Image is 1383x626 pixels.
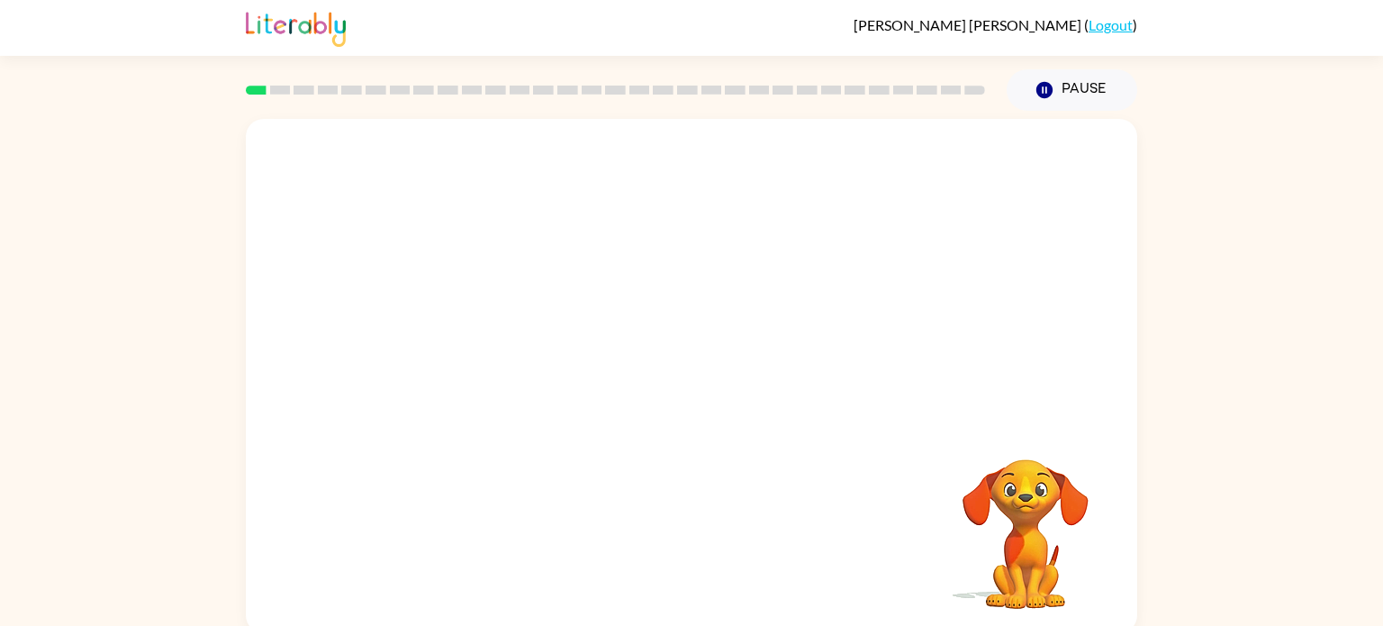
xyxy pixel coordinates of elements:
[936,431,1116,612] video: Your browser must support playing .mp4 files to use Literably. Please try using another browser.
[1089,16,1133,33] a: Logout
[854,16,1137,33] div: ( )
[854,16,1084,33] span: [PERSON_NAME] [PERSON_NAME]
[246,7,346,47] img: Literably
[1007,69,1137,111] button: Pause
